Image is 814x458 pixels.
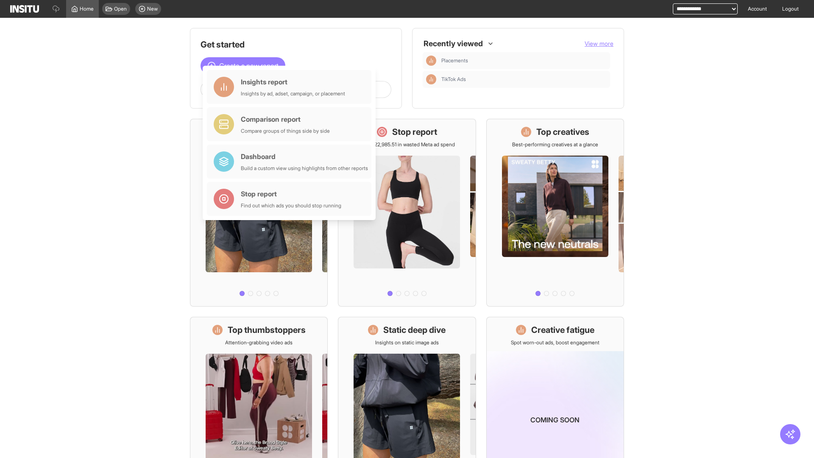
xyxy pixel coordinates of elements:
[147,6,158,12] span: New
[383,324,446,336] h1: Static deep dive
[426,74,436,84] div: Insights
[241,165,368,172] div: Build a custom view using highlights from other reports
[225,339,293,346] p: Attention-grabbing video ads
[228,324,306,336] h1: Top thumbstoppers
[241,189,341,199] div: Stop report
[359,141,455,148] p: Save £22,985.51 in wasted Meta ad spend
[441,57,607,64] span: Placements
[241,202,341,209] div: Find out which ads you should stop running
[338,119,476,307] a: Stop reportSave £22,985.51 in wasted Meta ad spend
[190,119,328,307] a: What's live nowSee all active ads instantly
[241,114,330,124] div: Comparison report
[585,40,613,47] span: View more
[114,6,127,12] span: Open
[392,126,437,138] h1: Stop report
[241,77,345,87] div: Insights report
[80,6,94,12] span: Home
[201,57,285,74] button: Create a new report
[10,5,39,13] img: Logo
[219,61,279,71] span: Create a new report
[241,90,345,97] div: Insights by ad, adset, campaign, or placement
[512,141,598,148] p: Best-performing creatives at a glance
[375,339,439,346] p: Insights on static image ads
[486,119,624,307] a: Top creativesBest-performing creatives at a glance
[441,76,466,83] span: TikTok Ads
[241,128,330,134] div: Compare groups of things side by side
[241,151,368,162] div: Dashboard
[536,126,589,138] h1: Top creatives
[441,76,607,83] span: TikTok Ads
[585,39,613,48] button: View more
[441,57,468,64] span: Placements
[426,56,436,66] div: Insights
[201,39,391,50] h1: Get started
